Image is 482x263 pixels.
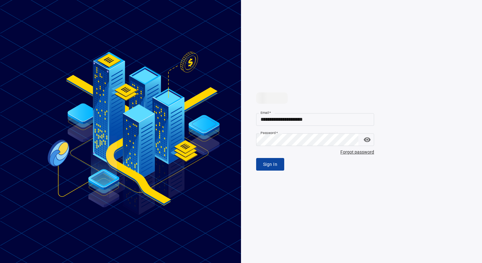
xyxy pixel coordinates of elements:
label: Email [261,110,271,115]
span: Sign In [263,161,277,168]
button: Sign In [256,158,284,171]
button: toggle password visibility [361,133,373,146]
span: Forgot password [256,149,374,155]
label: Password [261,131,278,135]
